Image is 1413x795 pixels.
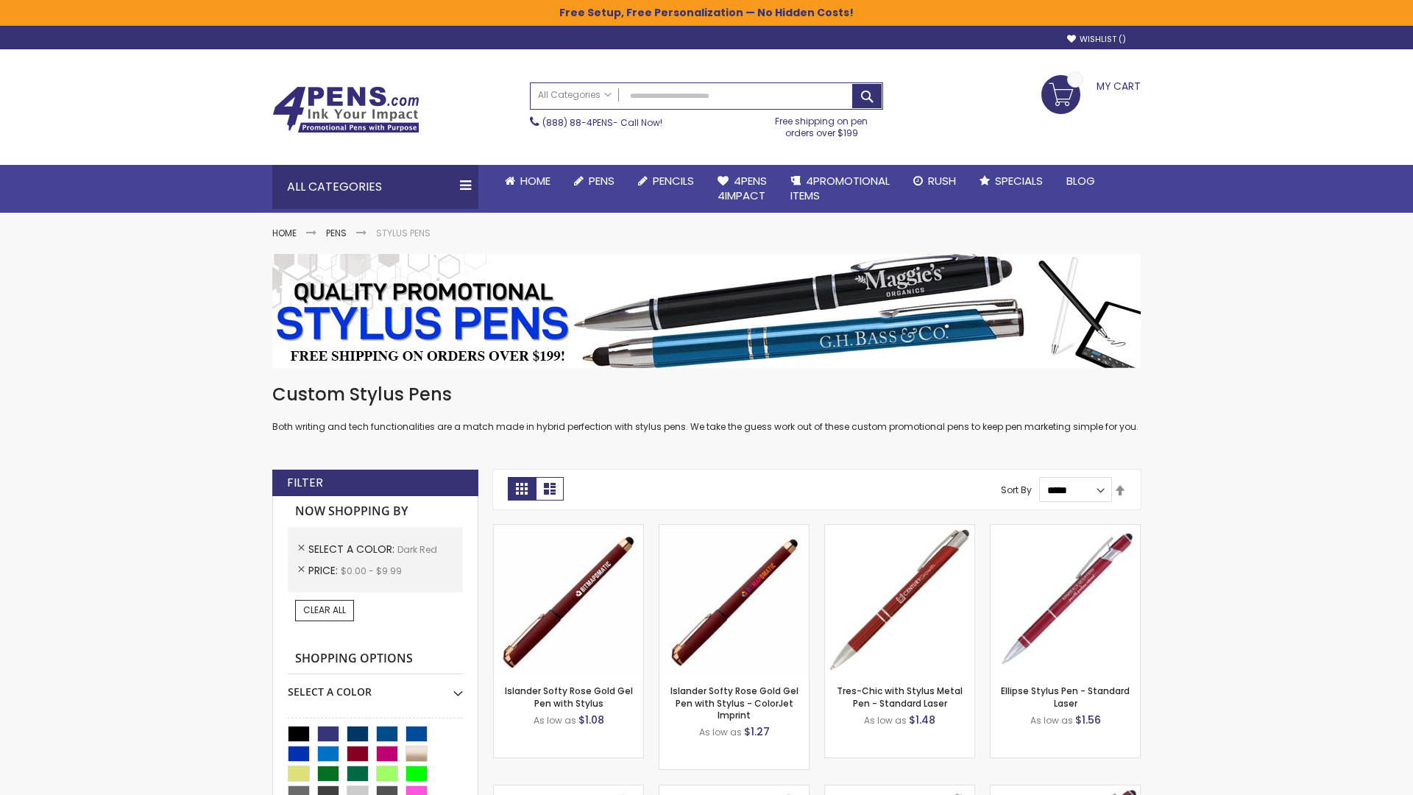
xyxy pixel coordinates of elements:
[494,525,643,674] img: Islander Softy Rose Gold Gel Pen with Stylus-Dark Red
[1001,484,1032,496] label: Sort By
[326,227,347,239] a: Pens
[968,165,1055,197] a: Specials
[288,496,463,527] strong: Now Shopping by
[531,83,619,107] a: All Categories
[670,685,798,721] a: Islander Softy Rose Gold Gel Pen with Stylus - ColorJet Imprint
[538,89,612,101] span: All Categories
[902,165,968,197] a: Rush
[578,713,604,727] span: $1.08
[288,643,463,675] strong: Shopping Options
[272,165,478,209] div: All Categories
[626,165,706,197] a: Pencils
[718,173,767,203] span: 4Pens 4impact
[706,165,779,213] a: 4Pens4impact
[376,227,431,239] strong: Stylus Pens
[744,724,770,739] span: $1.27
[272,254,1141,368] img: Stylus Pens
[494,524,643,537] a: Islander Softy Rose Gold Gel Pen with Stylus-Dark Red
[272,383,1141,406] h1: Custom Stylus Pens
[508,477,536,501] strong: Grid
[542,116,662,129] span: - Call Now!
[653,173,694,188] span: Pencils
[991,524,1140,537] a: Ellipse Stylus Pen - Standard Laser-Dark Red
[928,173,956,188] span: Rush
[341,565,402,577] span: $0.00 - $9.99
[308,542,397,556] span: Select A Color
[1067,34,1126,45] a: Wishlist
[659,525,809,674] img: Islander Softy Rose Gold Gel Pen with Stylus - ColorJet Imprint-Dark Red
[825,524,974,537] a: Tres-Chic with Stylus Metal Pen - Standard Laser-Dark Red
[779,165,902,213] a: 4PROMOTIONALITEMS
[1066,173,1095,188] span: Blog
[562,165,626,197] a: Pens
[790,173,890,203] span: 4PROMOTIONAL ITEMS
[287,475,323,491] strong: Filter
[272,383,1141,434] div: Both writing and tech functionalities are a match made in hybrid perfection with stylus pens. We ...
[1001,685,1130,709] a: Ellipse Stylus Pen - Standard Laser
[397,543,437,556] span: Dark Red
[520,173,550,188] span: Home
[991,525,1140,674] img: Ellipse Stylus Pen - Standard Laser-Dark Red
[1055,165,1107,197] a: Blog
[493,165,562,197] a: Home
[837,685,963,709] a: Tres-Chic with Stylus Metal Pen - Standard Laser
[864,714,907,727] span: As low as
[272,227,297,239] a: Home
[542,116,613,129] a: (888) 88-4PENS
[909,713,935,727] span: $1.48
[1030,714,1073,727] span: As low as
[995,173,1043,188] span: Specials
[303,604,346,616] span: Clear All
[1075,713,1101,727] span: $1.56
[308,563,341,578] span: Price
[272,86,419,133] img: 4Pens Custom Pens and Promotional Products
[534,714,576,727] span: As low as
[659,524,809,537] a: Islander Softy Rose Gold Gel Pen with Stylus - ColorJet Imprint-Dark Red
[295,600,354,621] a: Clear All
[288,674,463,699] div: Select A Color
[760,110,884,139] div: Free shipping on pen orders over $199
[699,726,742,738] span: As low as
[505,685,633,709] a: Islander Softy Rose Gold Gel Pen with Stylus
[825,525,974,674] img: Tres-Chic with Stylus Metal Pen - Standard Laser-Dark Red
[589,173,615,188] span: Pens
